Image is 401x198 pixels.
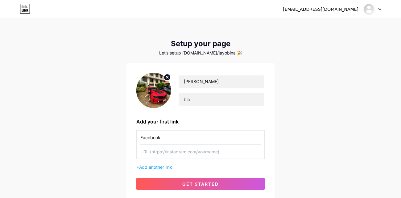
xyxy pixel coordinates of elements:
[179,93,264,106] input: bio
[182,181,219,187] span: get started
[126,39,275,48] div: Setup your page
[140,145,261,159] input: URL (https://instagram.com/yourname)
[136,164,265,170] div: +
[140,131,261,144] input: Link name (My Instagram)
[126,51,275,55] div: Let’s setup [DOMAIN_NAME]/jayobina 🎉
[136,178,265,190] button: get started
[363,3,375,15] img: jay obina
[136,118,265,125] div: Add your first link
[179,75,264,88] input: Your name
[283,6,358,13] div: [EMAIL_ADDRESS][DOMAIN_NAME]
[136,73,171,108] img: profile pic
[139,164,172,170] span: Add another link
